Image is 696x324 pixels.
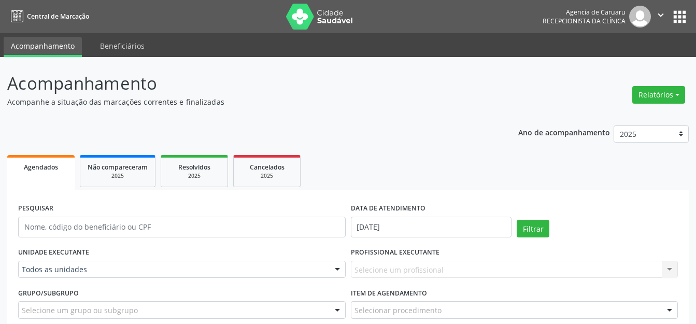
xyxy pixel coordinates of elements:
[543,8,626,17] div: Agencia de Caruaru
[7,96,485,107] p: Acompanhe a situação das marcações correntes e finalizadas
[27,12,89,21] span: Central de Marcação
[351,245,439,261] label: PROFISSIONAL EXECUTANTE
[4,37,82,57] a: Acompanhamento
[88,172,148,180] div: 2025
[22,264,324,275] span: Todos as unidades
[671,8,689,26] button: apps
[241,172,293,180] div: 2025
[629,6,651,27] img: img
[651,6,671,27] button: 
[354,305,442,316] span: Selecionar procedimento
[24,163,58,172] span: Agendados
[351,285,427,301] label: Item de agendamento
[18,217,346,237] input: Nome, código do beneficiário ou CPF
[18,285,79,301] label: Grupo/Subgrupo
[178,163,210,172] span: Resolvidos
[168,172,220,180] div: 2025
[518,125,610,138] p: Ano de acompanhamento
[517,220,549,237] button: Filtrar
[18,245,89,261] label: UNIDADE EXECUTANTE
[7,71,485,96] p: Acompanhamento
[543,17,626,25] span: Recepcionista da clínica
[7,8,89,25] a: Central de Marcação
[250,163,285,172] span: Cancelados
[351,201,425,217] label: DATA DE ATENDIMENTO
[632,86,685,104] button: Relatórios
[18,201,53,217] label: PESQUISAR
[93,37,152,55] a: Beneficiários
[88,163,148,172] span: Não compareceram
[22,305,138,316] span: Selecione um grupo ou subgrupo
[351,217,512,237] input: Selecione um intervalo
[655,9,666,21] i: 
